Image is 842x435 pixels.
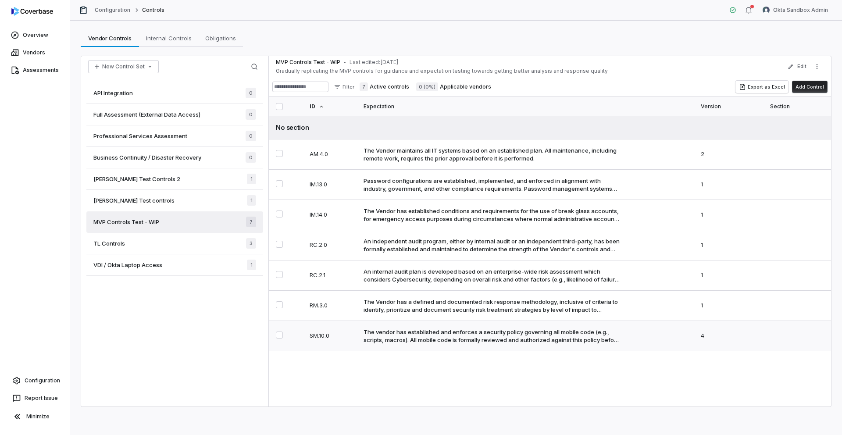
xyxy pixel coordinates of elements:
div: The Vendor maintains all IT systems based on an established plan. All maintenance, including remo... [364,146,620,162]
a: [PERSON_NAME] Test Controls 21 [86,168,263,190]
button: Select SM.10.0 control [276,332,283,339]
span: 0 (0%) [416,82,438,91]
span: 1 [247,195,256,206]
a: Vendors [2,45,68,61]
div: Section [770,97,824,116]
span: VDI / Okta Laptop Access [93,261,162,269]
span: 0 [246,131,256,141]
button: Select RC.2.1 control [276,271,283,278]
button: Select RM.3.0 control [276,301,283,308]
span: 0 [246,88,256,98]
div: Version [701,97,756,116]
span: Gradually replicating the MVP controls for guidance and expectation testing towards getting bette... [276,68,608,75]
button: Select RC.2.0 control [276,241,283,248]
div: No section [276,123,824,132]
div: An independent audit program, either by internal audit or an independent third-party, has been fo... [364,237,620,253]
span: MVP Controls Test - WIP [276,59,340,66]
span: Professional Services Assessment [93,132,187,140]
a: [PERSON_NAME] Test controls1 [86,190,263,211]
span: TL Controls [93,239,125,247]
div: The vendor has established and enforces a security policy governing all mobile code (e.g., script... [364,328,620,344]
div: ID [310,97,350,116]
td: 2 [694,139,763,170]
td: 1 [694,230,763,260]
td: 1 [694,200,763,230]
a: MVP Controls Test - WIP7 [86,211,263,233]
label: Applicable vendors [416,82,491,91]
td: RM.3.0 [303,291,357,321]
button: Export as Excel [735,81,788,93]
td: 1 [694,260,763,291]
span: [PERSON_NAME] Test controls [93,196,175,204]
span: [PERSON_NAME] Test Controls 2 [93,175,180,183]
button: Filter [330,82,358,92]
td: IM.13.0 [303,170,357,200]
span: Last edited: [DATE] [350,59,399,66]
a: Overview [2,27,68,43]
button: More actions [810,60,824,73]
span: Controls [142,7,164,14]
div: Password configurations are established, implemented, and enforced in alignment with industry, go... [364,177,620,193]
span: API Integration [93,89,133,97]
label: Active controls [360,82,409,91]
button: Edit [785,59,809,75]
td: 4 [694,321,763,351]
span: 0 [246,109,256,120]
td: SM.10.0 [303,321,357,351]
div: The Vendor has a defined and documented risk response methodology, inclusive of criteria to ident... [364,298,620,314]
span: 1 [247,174,256,184]
span: Full Assessment (External Data Access) [93,111,200,118]
a: Professional Services Assessment0 [86,125,263,147]
a: Assessments [2,62,68,78]
td: 1 [694,170,763,200]
a: Full Assessment (External Data Access)0 [86,104,263,125]
span: MVP Controls Test - WIP [93,218,159,226]
span: Internal Controls [143,32,195,44]
img: Okta Sandbox Admin avatar [763,7,770,14]
span: Business Continuity / Disaster Recovery [93,153,201,161]
button: Select IM.13.0 control [276,180,283,187]
a: API Integration0 [86,82,263,104]
button: Select IM.14.0 control [276,210,283,217]
img: logo-D7KZi-bG.svg [11,7,53,16]
button: Minimize [4,408,66,425]
span: 1 [247,260,256,270]
span: 7 [246,217,256,227]
span: 3 [246,238,256,249]
td: IM.14.0 [303,200,357,230]
td: RC.2.0 [303,230,357,260]
span: 0 [246,152,256,163]
div: The Vendor has established conditions and requirements for the use of break glass accounts, for e... [364,207,620,223]
button: Okta Sandbox Admin avatarOkta Sandbox Admin [757,4,833,17]
span: Filter [343,84,354,90]
a: VDI / Okta Laptop Access1 [86,254,263,276]
button: New Control Set [88,60,159,73]
a: Configuration [4,373,66,389]
a: Business Continuity / Disaster Recovery0 [86,147,263,168]
button: Report Issue [4,390,66,406]
div: An internal audit plan is developed based on an enterprise-wide risk assessment which considers C... [364,267,620,283]
span: Vendor Controls [85,32,135,44]
span: Okta Sandbox Admin [773,7,828,14]
span: Obligations [202,32,239,44]
button: Add Control [792,81,828,93]
span: 7 [360,82,368,91]
span: • [344,59,346,65]
a: TL Controls3 [86,233,263,254]
button: Select AM.4.0 control [276,150,283,157]
td: AM.4.0 [303,139,357,170]
td: 1 [694,291,763,321]
a: Configuration [95,7,131,14]
div: Expectation [364,97,687,116]
td: RC.2.1 [303,260,357,291]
